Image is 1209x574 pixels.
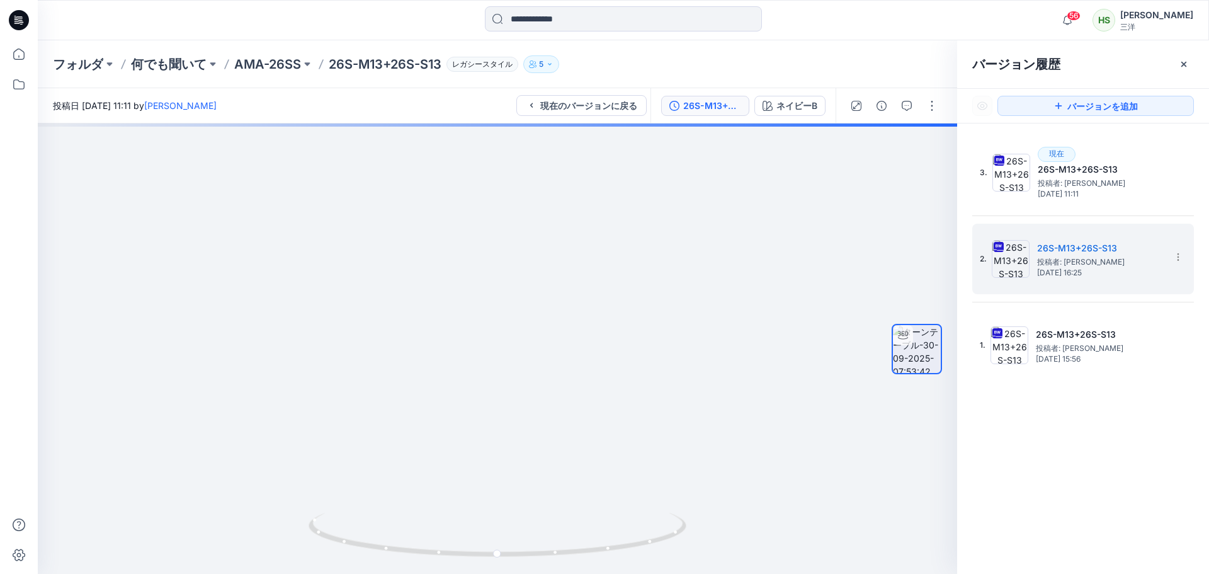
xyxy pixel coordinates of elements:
[992,240,1030,278] img: 26S-M13+26S-S13
[1049,149,1064,158] font: 現在
[1037,241,1163,256] h5: 26S-M13+26S-S13
[776,100,817,111] font: ネイビーB
[1038,162,1164,177] h5: 26S-M13+26S-S13
[1037,243,1117,253] font: 26S-M13+26S-S13
[997,96,1194,116] button: バージョンを追加
[1036,329,1116,340] font: 26S-M13+26S-S13
[1179,59,1189,69] button: 近い
[452,59,513,69] font: レガシースタイル
[1098,14,1110,25] font: HS
[53,100,144,111] font: 投稿日 [DATE] 11:11 by
[1038,164,1118,175] font: 26S-M13+26S-S13
[131,57,207,72] font: 何でも聞いて
[539,59,543,69] font: 5
[53,57,103,72] font: フォルダ
[1036,343,1123,353] font: 投稿者: [PERSON_NAME]
[1120,22,1135,32] font: 三洋
[871,96,892,116] button: 詳細
[1069,11,1079,20] font: 56
[1037,257,1125,267] font: 投稿者: [PERSON_NAME]
[661,96,749,116] button: 26S-M13+26S-S13
[53,55,103,73] a: フォルダ
[1038,178,1125,188] font: 投稿者: [PERSON_NAME]
[234,57,301,72] font: AMA-26SS
[1038,177,1164,190] span: 投稿者: 瀬田久雄
[990,326,1028,364] img: 26S-M13+26S-S13
[972,57,1060,72] font: バージョン履歴
[540,100,637,111] font: 現在のバージョンに戻る
[1036,327,1162,342] h5: 26S-M13+26S-S13
[523,55,559,73] button: 5
[131,55,207,73] a: 何でも聞いて
[683,99,741,113] div: 26S-M13+26S-S13
[1037,256,1163,268] span: 投稿者: 瀬田久雄
[144,100,217,111] a: [PERSON_NAME]
[1038,189,1079,198] font: [DATE] 11:11
[1037,268,1082,277] font: [DATE] 16:25
[1036,354,1081,364] font: [DATE] 15:56
[893,325,941,373] img: ターンテーブル-30-09-2025-07:53:42
[1120,9,1193,20] font: [PERSON_NAME]
[441,55,518,73] button: レガシースタイル
[683,100,764,111] font: 26S-M13+26S-S13
[980,168,987,177] font: 3.
[972,96,992,116] button: 非表示のバージョンを表示
[754,96,826,116] button: ネイビーB
[992,154,1030,192] img: 26S-M13+26S-S13
[516,95,647,116] button: 現在のバージョンに戻る
[1036,342,1162,355] span: 投稿者: 瀬田久雄
[980,254,987,263] font: 2.
[329,57,441,72] font: 26S-M13+26S-S13
[980,340,985,350] font: 1.
[1067,101,1138,112] font: バージョンを追加
[234,55,301,73] a: AMA-26SS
